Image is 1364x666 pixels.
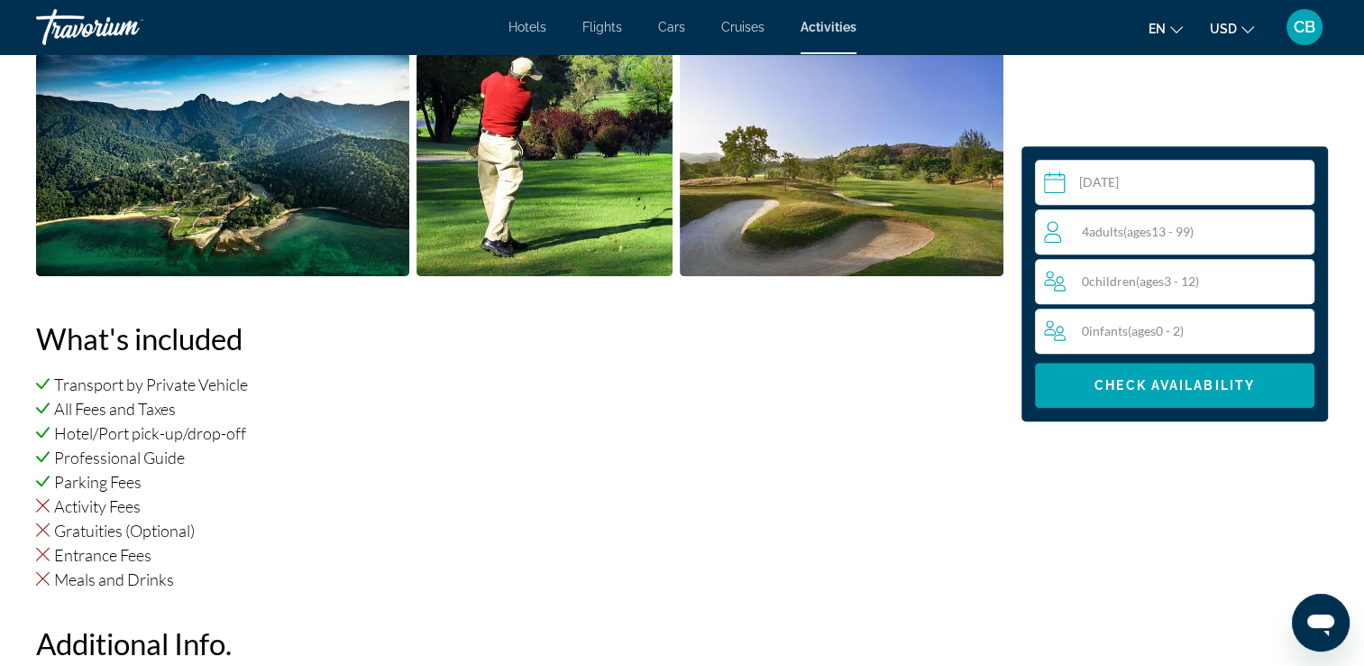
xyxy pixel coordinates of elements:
button: Check Availability [1035,363,1314,408]
span: CB [1294,18,1315,36]
li: Transport by Private Vehicle [36,375,1003,394]
button: Open full-screen image slider [36,51,409,277]
li: Activity Fees [36,496,1003,516]
span: ( 3 - 12) [1136,273,1199,289]
li: Meals and Drinks [36,569,1003,589]
h2: Additional Info. [36,625,1003,661]
a: Hotels [508,20,546,34]
span: Children [1089,273,1136,289]
li: Entrance Fees [36,545,1003,565]
a: Travorium [36,4,216,51]
span: en [1149,22,1166,36]
a: Cruises [721,20,764,34]
span: ages [1127,224,1151,239]
button: User Menu [1281,8,1328,46]
button: Open full-screen image slider [417,51,673,277]
iframe: Button to launch messaging window [1292,594,1350,652]
button: Travelers: 4 adults, 0 children [1035,209,1314,354]
span: 4 [1082,224,1194,239]
span: 0 [1082,323,1184,338]
h2: What's included [36,320,1003,356]
span: ( 13 - 99) [1123,224,1194,239]
button: Change language [1149,15,1183,42]
a: Activities [801,20,856,34]
span: Check Availability [1094,378,1255,393]
li: Professional Guide [36,448,1003,467]
span: ages [1131,323,1156,338]
li: Parking Fees [36,472,1003,492]
span: Adults [1089,224,1123,239]
li: All Fees and Taxes [36,399,1003,419]
button: Open full-screen image slider [680,51,1003,277]
span: 0 [1082,273,1199,289]
a: Flights [582,20,622,34]
span: ( 0 - 2) [1128,323,1184,338]
li: Hotel/Port pick-up/drop-off [36,423,1003,443]
a: Cars [658,20,685,34]
button: Change currency [1210,15,1254,42]
span: USD [1210,22,1237,36]
span: ages [1140,273,1164,289]
span: Infants [1089,323,1128,338]
li: Gratuities (Optional) [36,521,1003,541]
